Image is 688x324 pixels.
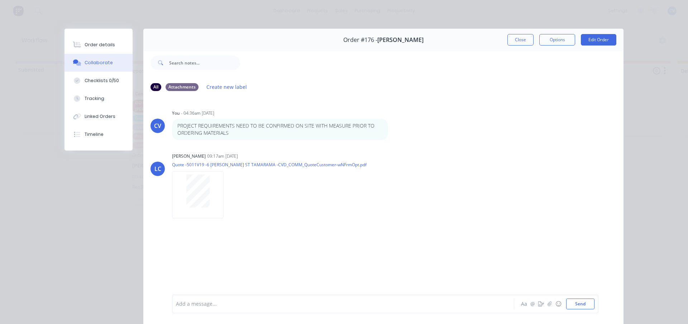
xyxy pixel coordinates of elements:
button: Close [507,34,534,46]
button: @ [528,300,537,308]
div: - 04:36am [DATE] [181,110,214,116]
button: Timeline [64,125,133,143]
button: Create new label [203,82,251,92]
button: Order details [64,36,133,54]
div: Order details [85,42,115,48]
p: Quote -5011V19 -6 [PERSON_NAME] ST TAMARAMA -CVD_COMM_QuoteCustomer-wNFrmOpt.pdf [172,162,367,168]
div: [PERSON_NAME] [172,153,206,159]
div: Tracking [85,95,104,102]
span: [PERSON_NAME] [377,37,424,43]
div: CV [154,121,161,130]
button: Options [539,34,575,46]
div: Collaborate [85,59,113,66]
button: Checklists 0/50 [64,72,133,90]
button: Send [566,299,594,309]
button: Collaborate [64,54,133,72]
div: Timeline [85,131,104,138]
div: LC [154,165,161,173]
div: Checklists 0/50 [85,77,119,84]
div: 09:17am [DATE] [207,153,238,159]
input: Search notes... [169,56,240,70]
p: PROJECT REQUIREMENTS NEED TO BE CONFIRMED ON SITE WITH MEASURE PRIOR TO ORDERING MATERIALS [177,122,383,137]
button: ☺ [554,300,563,308]
button: Tracking [64,90,133,108]
div: All [150,83,161,91]
button: Linked Orders [64,108,133,125]
span: Order #176 - [343,37,377,43]
div: You [172,110,180,116]
div: Linked Orders [85,113,115,120]
button: Aa [520,300,528,308]
div: Attachments [166,83,199,91]
button: Edit Order [581,34,616,46]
